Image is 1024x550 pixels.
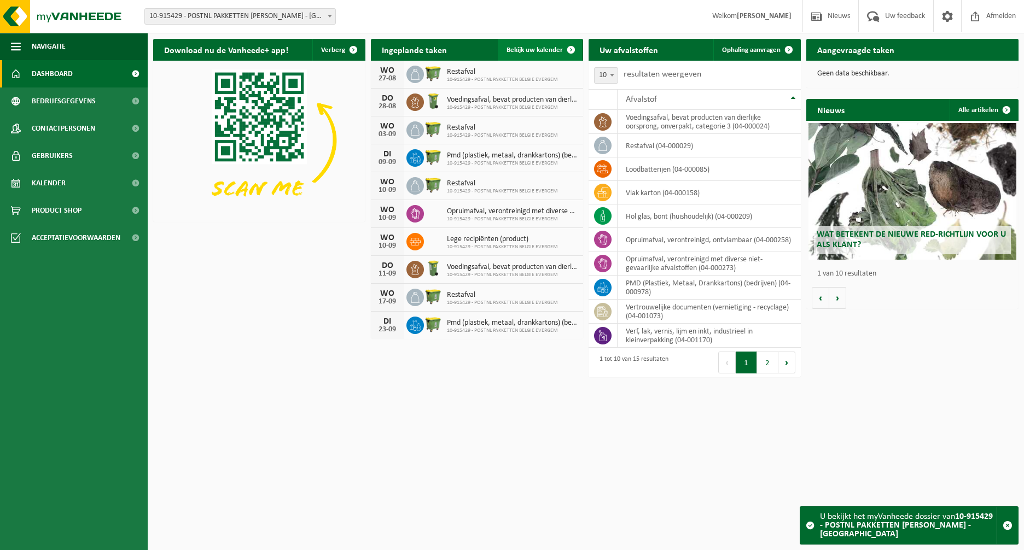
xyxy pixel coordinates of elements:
span: Pmd (plastiek, metaal, drankkartons) (bedrijven) [447,151,578,160]
span: 10 [595,68,618,83]
img: WB-1100-HPE-GN-50 [424,287,443,306]
span: Restafval [447,68,558,77]
p: 1 van 10 resultaten [817,270,1013,278]
span: Afvalstof [626,95,657,104]
h2: Download nu de Vanheede+ app! [153,39,299,60]
span: 10-915429 - POSTNL PAKKETTEN BELGIE EVERGEM - EVERGEM [144,8,336,25]
h2: Ingeplande taken [371,39,458,60]
span: Product Shop [32,197,82,224]
span: Bekijk uw kalender [507,46,563,54]
label: resultaten weergeven [624,70,701,79]
td: restafval (04-000029) [618,134,801,157]
a: Alle artikelen [950,99,1017,121]
div: 03-09 [376,131,398,138]
span: 10-915429 - POSTNL PAKKETTEN BELGIE EVERGEM [447,188,558,195]
div: WO [376,122,398,131]
img: WB-1100-HPE-GN-50 [424,175,443,194]
button: Volgende [829,287,846,309]
td: hol glas, bont (huishoudelijk) (04-000209) [618,204,801,228]
div: 23-09 [376,326,398,333]
span: Opruimafval, verontreinigd met diverse niet-gevaarlijke afvalstoffen [447,207,578,216]
div: DI [376,150,398,159]
span: Navigatie [32,33,66,60]
span: 10-915429 - POSTNL PAKKETTEN BELGIE EVERGEM [447,244,558,250]
img: WB-1100-HPE-GN-50 [424,315,443,333]
span: Restafval [447,179,558,188]
button: Vorige [812,287,829,309]
span: 10-915429 - POSTNL PAKKETTEN BELGIE EVERGEM [447,300,558,306]
strong: 10-915429 - POSTNL PAKKETTEN [PERSON_NAME] - [GEOGRAPHIC_DATA] [820,512,993,539]
div: 1 tot 10 van 15 resultaten [594,350,668,375]
button: Next [778,352,795,373]
span: 10-915429 - POSTNL PAKKETTEN BELGIE EVERGEM [447,327,578,334]
div: WO [376,178,398,186]
td: vertrouwelijke documenten (vernietiging - recyclage) (04-001073) [618,300,801,324]
span: Dashboard [32,60,73,87]
a: Bekijk uw kalender [498,39,582,61]
div: 09-09 [376,159,398,166]
span: Restafval [447,291,558,300]
a: Ophaling aanvragen [713,39,800,61]
span: 10-915429 - POSTNL PAKKETTEN BELGIE EVERGEM [447,216,578,223]
div: DO [376,94,398,103]
span: Verberg [321,46,345,54]
span: Lege recipiënten (product) [447,235,558,244]
h2: Uw afvalstoffen [589,39,669,60]
span: Wat betekent de nieuwe RED-richtlijn voor u als klant? [817,230,1006,249]
span: 10-915429 - POSTNL PAKKETTEN BELGIE EVERGEM [447,132,558,139]
img: WB-0140-HPE-GN-50 [424,259,443,278]
a: Wat betekent de nieuwe RED-richtlijn voor u als klant? [808,123,1016,260]
span: 10-915429 - POSTNL PAKKETTEN BELGIE EVERGEM [447,77,558,83]
div: 27-08 [376,75,398,83]
img: Download de VHEPlus App [153,61,365,220]
div: WO [376,289,398,298]
td: voedingsafval, bevat producten van dierlijke oorsprong, onverpakt, categorie 3 (04-000024) [618,110,801,134]
td: vlak karton (04-000158) [618,181,801,204]
div: 10-09 [376,214,398,222]
span: 10-915429 - POSTNL PAKKETTEN BELGIE EVERGEM [447,272,578,278]
td: opruimafval, verontreinigd met diverse niet-gevaarlijke afvalstoffen (04-000273) [618,251,801,276]
div: 11-09 [376,270,398,278]
td: verf, lak, vernis, lijm en inkt, industrieel in kleinverpakking (04-001170) [618,324,801,348]
span: 10-915429 - POSTNL PAKKETTEN BELGIE EVERGEM [447,160,578,167]
span: Restafval [447,124,558,132]
div: U bekijkt het myVanheede dossier van [820,507,997,544]
span: Gebruikers [32,142,73,169]
div: DO [376,261,398,270]
div: WO [376,206,398,214]
td: loodbatterijen (04-000085) [618,157,801,181]
h2: Aangevraagde taken [806,39,905,60]
img: WB-1100-HPE-GN-50 [424,120,443,138]
span: Contactpersonen [32,115,95,142]
h2: Nieuws [806,99,856,120]
strong: [PERSON_NAME] [737,12,792,20]
span: Pmd (plastiek, metaal, drankkartons) (bedrijven) [447,319,578,327]
span: 10 [594,67,618,84]
span: Voedingsafval, bevat producten van dierlijke oorsprong, onverpakt, categorie 3 [447,96,578,104]
div: 10-09 [376,242,398,250]
p: Geen data beschikbaar. [817,70,1008,78]
button: 2 [757,352,778,373]
img: WB-0140-HPE-GN-50 [424,92,443,110]
button: 1 [736,352,757,373]
div: 17-09 [376,298,398,306]
span: 10-915429 - POSTNL PAKKETTEN BELGIE EVERGEM - EVERGEM [145,9,335,24]
span: Acceptatievoorwaarden [32,224,120,251]
button: Verberg [312,39,364,61]
span: Ophaling aanvragen [722,46,781,54]
div: WO [376,66,398,75]
span: Voedingsafval, bevat producten van dierlijke oorsprong, onverpakt, categorie 3 [447,263,578,272]
span: Kalender [32,169,66,197]
td: PMD (Plastiek, Metaal, Drankkartons) (bedrijven) (04-000978) [618,276,801,300]
div: 10-09 [376,186,398,194]
div: DI [376,317,398,326]
td: opruimafval, verontreinigd, ontvlambaar (04-000258) [618,228,801,251]
span: 10-915429 - POSTNL PAKKETTEN BELGIE EVERGEM [447,104,578,111]
div: 28-08 [376,103,398,110]
div: WO [376,233,398,242]
img: WB-1100-HPE-GN-50 [424,64,443,83]
img: WB-1100-HPE-GN-50 [424,148,443,166]
button: Previous [718,352,736,373]
span: Bedrijfsgegevens [32,87,96,115]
